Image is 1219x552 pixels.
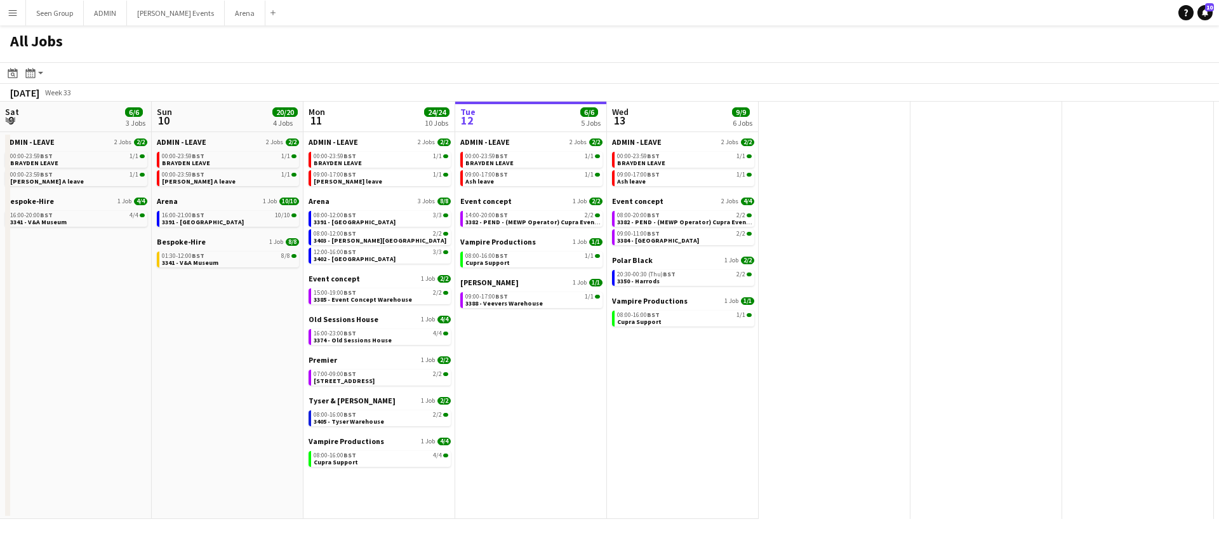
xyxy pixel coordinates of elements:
span: BST [647,211,660,219]
div: ADMIN - LEAVE2 Jobs2/200:00-23:59BST1/1BRAYDEN LEAVE00:00-23:59BST1/1[PERSON_NAME] A leave [157,137,299,196]
span: 2/2 [741,257,754,264]
span: BST [495,152,508,160]
span: 1/1 [595,295,600,299]
span: BST [343,229,356,238]
span: 1/1 [585,293,594,300]
a: 01:30-12:00BST8/83341 - V&A Museum [162,252,296,266]
span: 00:00-23:59 [10,172,53,178]
span: Bespoke-Hire [5,196,54,206]
span: 08:00-12:00 [314,212,356,219]
span: Tyser & Allan [309,396,396,405]
div: 6 Jobs [733,118,752,128]
span: 1/1 [589,279,603,286]
span: 6/6 [580,107,598,117]
span: 8/8 [437,198,451,205]
span: Premier [309,355,337,365]
span: 01:30-12:00 [162,253,204,259]
span: 1/1 [595,173,600,177]
span: 4/4 [437,316,451,323]
span: Event concept [309,274,360,283]
span: 3/3 [443,250,448,254]
a: 00:00-23:59BST1/1BRAYDEN LEAVE [162,152,296,166]
div: Polar Black1 Job2/220:30-00:30 (Thu)BST2/23350 - Harrods [612,255,754,296]
a: 08:00-16:00BST1/1Cupra Support [465,252,600,266]
span: BST [343,329,356,337]
a: Vampire Productions1 Job1/1 [460,237,603,246]
div: Event concept2 Jobs4/408:00-20:00BST2/23382 - PEND - (MEWP Operator) Cupra Event Day09:00-11:00BS... [612,196,754,255]
span: 4/4 [433,330,442,337]
span: 3341 - V&A Museum [162,259,218,267]
span: 09:00-17:00 [465,293,508,300]
span: 1/1 [433,172,442,178]
a: 09:00-17:00BST1/13388 - Veevers Warehouse [465,292,600,307]
span: BST [40,152,53,160]
span: 8/8 [291,254,296,258]
div: Event concept1 Job2/214:00-20:00BST2/23382 - PEND - (MEWP Operator) Cupra Event Day [460,196,603,237]
span: 2/2 [134,138,147,146]
span: 24/24 [424,107,450,117]
a: 12:00-16:00BST3/33402 - [GEOGRAPHIC_DATA] [314,248,448,262]
span: 2/2 [736,212,745,219]
span: 1 Job [421,438,435,445]
div: ADMIN - LEAVE2 Jobs2/200:00-23:59BST1/1BRAYDEN LEAVE00:00-23:59BST1/1[PERSON_NAME] A leave [5,137,147,196]
a: Arena3 Jobs8/8 [309,196,451,206]
span: 2/2 [443,291,448,295]
span: 11 [307,113,325,128]
span: 15:00-19:00 [314,290,356,296]
a: 09:00-17:00BST1/1[PERSON_NAME] leave [314,170,448,185]
button: [PERSON_NAME] Events [127,1,225,25]
a: 09:00-11:00BST2/23384 - [GEOGRAPHIC_DATA] [617,229,752,244]
a: Bespoke-Hire1 Job8/8 [157,237,299,246]
div: Arena3 Jobs8/808:00-12:00BST3/33391 - [GEOGRAPHIC_DATA]08:00-12:00BST2/23403 - [PERSON_NAME][GEOG... [309,196,451,274]
span: 09:00-17:00 [617,172,660,178]
span: 00:00-23:59 [162,172,204,178]
span: 1/1 [281,153,290,159]
span: 1 Job [421,356,435,364]
a: ADMIN - LEAVE2 Jobs2/2 [157,137,299,147]
div: ADMIN - LEAVE2 Jobs2/200:00-23:59BST1/1BRAYDEN LEAVE09:00-17:00BST1/1Ash leave [460,137,603,196]
span: 16:00-23:00 [314,330,356,337]
span: 1 Job [573,279,587,286]
span: 00:00-23:59 [162,153,204,159]
span: 08:00-16:00 [617,312,660,318]
span: 3391 - London Tri [162,218,244,226]
span: Sun [157,106,172,118]
span: 3 Jobs [418,198,435,205]
span: 1/1 [747,154,752,158]
span: 2 Jobs [570,138,587,146]
span: Chris A leave [10,177,84,185]
span: ADMIN - LEAVE [612,137,662,147]
span: 3403 - Burgess Park [314,236,446,245]
span: 3385 - Event Concept Warehouse [314,295,412,304]
div: Arena1 Job10/1016:00-21:00BST10/103391 - [GEOGRAPHIC_DATA] [157,196,299,237]
span: 09:00-17:00 [465,172,508,178]
span: 2 Jobs [114,138,131,146]
a: Event concept1 Job2/2 [460,196,603,206]
a: 10 [1197,5,1213,20]
span: Veevers Carter [460,278,519,287]
span: 2/2 [433,290,442,296]
span: 4/4 [130,212,138,219]
span: 1/1 [736,153,745,159]
span: 2/2 [589,138,603,146]
a: 08:00-16:00BST2/23405 - Tyser Warehouse [314,410,448,425]
span: 1/1 [140,173,145,177]
div: Tyser & [PERSON_NAME]1 Job2/208:00-16:00BST2/23405 - Tyser Warehouse [309,396,451,436]
span: 1/1 [140,154,145,158]
span: Arena [309,196,330,206]
span: BST [40,211,53,219]
span: 3388 - Veevers Warehouse [465,299,543,307]
span: 4/4 [433,452,442,459]
span: 2/2 [585,212,594,219]
span: BRAYDEN LEAVE [162,159,210,167]
span: 09:00-11:00 [617,231,660,237]
a: 00:00-23:59BST1/1BRAYDEN LEAVE [10,152,145,166]
span: 1 Job [573,238,587,246]
div: ADMIN - LEAVE2 Jobs2/200:00-23:59BST1/1BRAYDEN LEAVE09:00-17:00BST1/1Ash leave [612,137,754,196]
a: 07:00-09:00BST2/2[STREET_ADDRESS] [314,370,448,384]
span: BST [192,152,204,160]
span: BST [40,170,53,178]
span: 1/1 [585,153,594,159]
div: [PERSON_NAME]1 Job1/109:00-17:00BST1/13388 - Veevers Warehouse [460,278,603,311]
span: 08:00-20:00 [617,212,660,219]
